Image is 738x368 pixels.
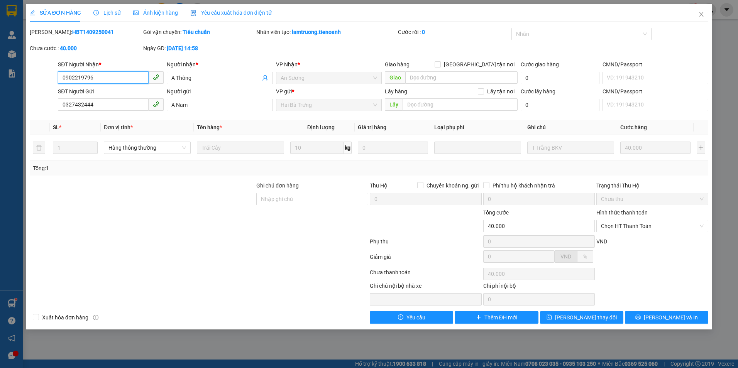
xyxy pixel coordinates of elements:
[603,87,708,96] div: CMND/Passport
[344,142,352,154] span: kg
[691,4,712,25] button: Close
[406,313,425,322] span: Yêu cầu
[385,61,410,68] span: Giao hàng
[33,142,45,154] button: delete
[133,10,139,15] span: picture
[93,315,98,320] span: info-circle
[183,29,210,35] b: Tiêu chuẩn
[635,314,641,321] span: printer
[555,313,617,322] span: [PERSON_NAME] thay đổi
[369,237,482,251] div: Phụ thu
[596,238,607,245] span: VND
[431,120,524,135] th: Loại phụ phí
[601,193,704,205] span: Chưa thu
[276,61,298,68] span: VP Nhận
[93,10,99,15] span: clock-circle
[560,253,571,260] span: VND
[601,220,704,232] span: Chọn HT Thanh Toán
[521,99,599,111] input: Cước lấy hàng
[398,28,510,36] div: Cước rồi :
[524,120,617,135] th: Ghi chú
[153,74,159,80] span: phone
[620,142,690,154] input: 0
[583,253,587,260] span: %
[370,182,388,189] span: Thu Hộ
[53,124,59,130] span: SL
[281,99,377,111] span: Hai Bà Trưng
[698,11,704,17] span: close
[644,313,698,322] span: [PERSON_NAME] và In
[281,72,377,84] span: An Sương
[489,181,558,190] span: Phí thu hộ khách nhận trả
[521,88,555,95] label: Cước lấy hàng
[292,29,341,35] b: lamtruong.tienoanh
[398,314,403,321] span: exclamation-circle
[405,71,518,84] input: Dọc đường
[197,142,284,154] input: VD: Bàn, Ghế
[167,87,273,96] div: Người gửi
[167,60,273,69] div: Người nhận
[256,193,368,205] input: Ghi chú đơn hàng
[58,87,164,96] div: SĐT Người Gửi
[423,181,482,190] span: Chuyển khoản ng. gửi
[620,124,647,130] span: Cước hàng
[455,311,538,324] button: plusThêm ĐH mới
[540,311,623,324] button: save[PERSON_NAME] thay đổi
[403,98,518,111] input: Dọc đường
[30,10,81,16] span: SỬA ĐƠN HÀNG
[483,209,509,216] span: Tổng cước
[60,45,77,51] b: 40.000
[190,10,196,16] img: icon
[72,29,114,35] b: HBT1409250041
[256,28,396,36] div: Nhân viên tạo:
[476,314,481,321] span: plus
[370,282,482,293] div: Ghi chú nội bộ nhà xe
[167,45,198,51] b: [DATE] 14:58
[108,142,186,154] span: Hàng thông thường
[276,87,382,96] div: VP gửi
[262,75,268,81] span: user-add
[697,142,705,154] button: plus
[441,60,518,69] span: [GEOGRAPHIC_DATA] tận nơi
[484,87,518,96] span: Lấy tận nơi
[596,209,648,216] label: Hình thức thanh toán
[625,311,708,324] button: printer[PERSON_NAME] và In
[30,10,35,15] span: edit
[385,98,403,111] span: Lấy
[527,142,614,154] input: Ghi Chú
[197,124,222,130] span: Tên hàng
[385,71,405,84] span: Giao
[104,124,133,130] span: Đơn vị tính
[133,10,178,16] span: Ảnh kiện hàng
[143,28,255,36] div: Gói vận chuyển:
[369,268,482,282] div: Chưa thanh toán
[358,124,386,130] span: Giá trị hàng
[483,282,595,293] div: Chi phí nội bộ
[370,311,453,324] button: exclamation-circleYêu cầu
[521,61,559,68] label: Cước giao hàng
[33,164,285,172] div: Tổng: 1
[256,182,299,189] label: Ghi chú đơn hàng
[603,60,708,69] div: CMND/Passport
[422,29,425,35] b: 0
[547,314,552,321] span: save
[484,313,517,322] span: Thêm ĐH mới
[143,44,255,52] div: Ngày GD:
[30,44,142,52] div: Chưa cước :
[93,10,121,16] span: Lịch sử
[369,253,482,266] div: Giảm giá
[358,142,428,154] input: 0
[39,313,91,322] span: Xuất hóa đơn hàng
[307,124,335,130] span: Định lượng
[385,88,407,95] span: Lấy hàng
[58,60,164,69] div: SĐT Người Nhận
[521,72,599,84] input: Cước giao hàng
[596,181,708,190] div: Trạng thái Thu Hộ
[190,10,272,16] span: Yêu cầu xuất hóa đơn điện tử
[153,101,159,107] span: phone
[30,28,142,36] div: [PERSON_NAME]:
